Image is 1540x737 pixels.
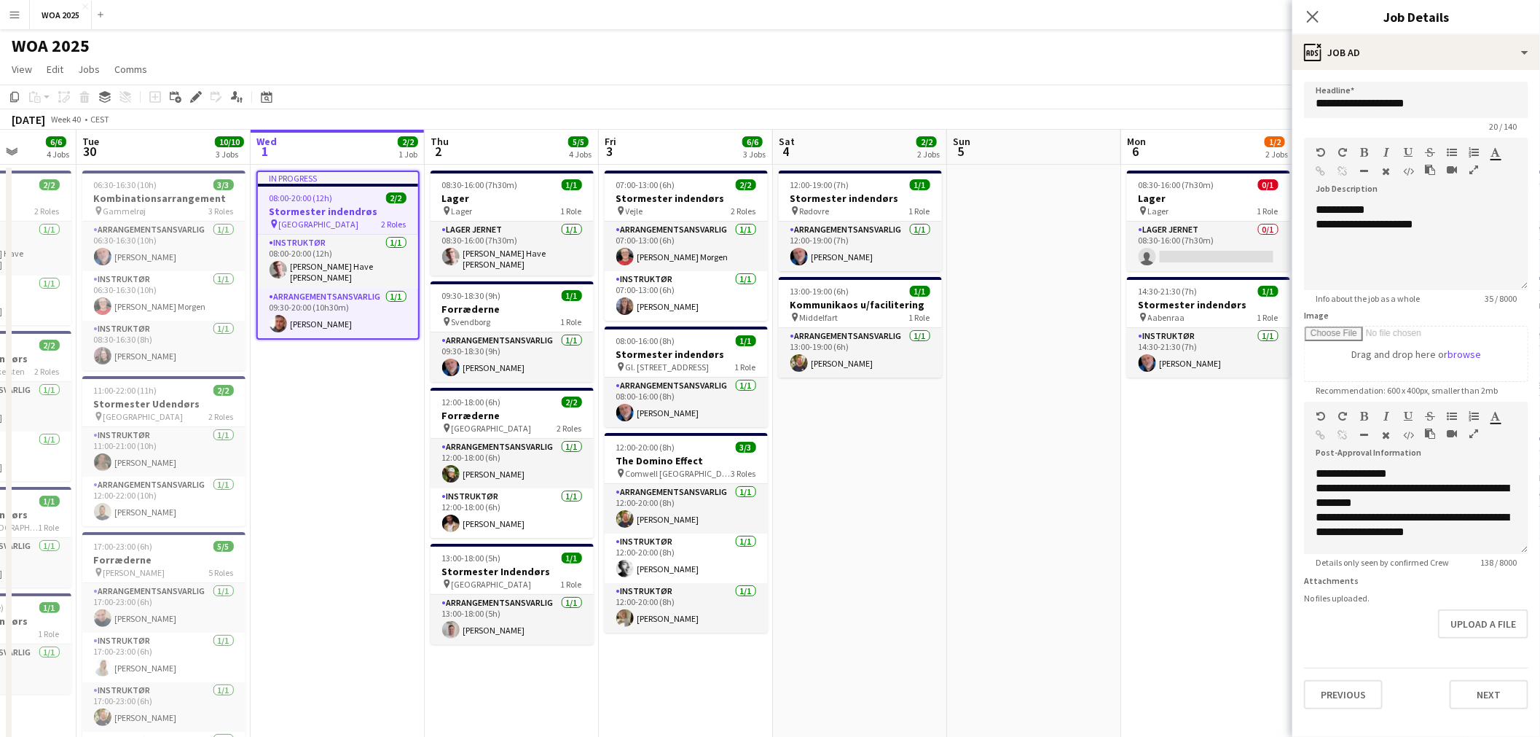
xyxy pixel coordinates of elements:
span: Svendborg [452,316,491,327]
span: 13:00-18:00 (5h) [442,553,501,564]
span: 138 / 8000 [1469,557,1528,568]
h3: The Domino Effect [605,454,768,467]
a: View [6,60,38,79]
span: Fri [605,135,616,148]
span: 3 [602,143,616,160]
span: Vejle [626,206,643,217]
span: 2 Roles [382,219,406,230]
div: 11:00-22:00 (11h)2/2Stormester Udendørs [GEOGRAPHIC_DATA]2 RolesInstruktør1/111:00-21:00 (10h)[PE... [82,376,245,526]
span: Comwell [GEOGRAPHIC_DATA] [626,468,731,479]
div: No files uploaded. [1304,593,1528,604]
button: Insert video [1447,164,1457,176]
app-card-role: Arrangementsansvarlig1/106:30-16:30 (10h)[PERSON_NAME] [82,222,245,271]
span: 1/1 [562,553,582,564]
button: Text Color [1490,410,1501,422]
span: 2/2 [386,192,406,203]
app-card-role: Arrangementsansvarlig1/112:00-19:00 (7h)[PERSON_NAME] [779,222,942,271]
span: 09:30-18:30 (9h) [442,290,501,301]
app-card-role: Arrangementsansvarlig1/108:00-16:00 (8h)[PERSON_NAME] [605,378,768,427]
button: Italic [1381,147,1391,158]
button: Undo [1316,410,1326,422]
span: 1 Role [561,206,582,217]
app-job-card: 08:00-16:00 (8h)1/1Stormester indendørs Gl. [STREET_ADDRESS]1 RoleArrangementsansvarlig1/108:00-1... [605,327,768,427]
span: 1 Role [39,522,60,533]
div: 2 Jobs [917,149,940,160]
span: 1/1 [39,602,60,613]
span: 12:00-18:00 (6h) [442,397,501,408]
span: 30 [80,143,99,160]
span: 08:00-20:00 (12h) [270,192,333,203]
div: In progress [258,172,418,184]
span: 3 Roles [209,206,234,217]
app-job-card: 12:00-18:00 (6h)2/2Forræderne [GEOGRAPHIC_DATA]2 RolesArrangementsansvarlig1/112:00-18:00 (6h)[PE... [431,388,594,538]
app-card-role: Arrangementsansvarlig1/113:00-19:00 (6h)[PERSON_NAME] [779,328,942,378]
button: HTML Code [1403,165,1413,177]
button: HTML Code [1403,429,1413,441]
h3: Stormester indendørs [1127,298,1290,311]
span: 1 Role [39,628,60,639]
button: Strikethrough [1425,410,1435,422]
span: 1 Role [561,579,582,590]
h3: Kommunikaos u/facilitering [779,298,942,311]
div: [DATE] [12,112,45,127]
app-card-role: Instruktør1/117:00-23:00 (6h)[PERSON_NAME] [82,633,245,682]
span: Info about the job as a whole [1304,293,1431,304]
app-card-role: Arrangementsansvarlig1/112:00-18:00 (6h)[PERSON_NAME] [431,439,594,488]
button: Fullscreen [1469,164,1479,176]
span: 1 Role [561,316,582,327]
span: 11:00-22:00 (11h) [94,385,157,396]
div: 12:00-20:00 (8h)3/3The Domino Effect Comwell [GEOGRAPHIC_DATA]3 RolesArrangementsansvarlig1/112:0... [605,433,768,633]
span: 1/2 [1265,136,1285,147]
h3: Stormester indendørs [605,348,768,361]
span: 2/2 [736,179,756,190]
button: Italic [1381,410,1391,422]
span: 13:00-19:00 (6h) [790,286,849,297]
span: 2 Roles [209,411,234,422]
button: Next [1450,680,1528,709]
span: 1 Role [735,362,756,373]
span: 08:30-16:00 (7h30m) [442,179,518,190]
span: 1/1 [910,179,930,190]
app-job-card: 06:30-16:30 (10h)3/3Kombinationsarrangement Gammelrøj3 RolesArrangementsansvarlig1/106:30-16:30 (... [82,171,245,370]
span: 5 [951,143,970,160]
h3: Stormester indendørs [605,192,768,205]
span: 6 [1125,143,1146,160]
span: [PERSON_NAME] [103,567,165,578]
span: 5 Roles [209,567,234,578]
h3: Kombinationsarrangement [82,192,245,205]
span: 1/1 [736,335,756,346]
span: 20 / 140 [1477,121,1528,132]
span: 2 [428,143,449,160]
span: 6/6 [742,136,763,147]
span: Rødovre [800,206,830,217]
span: [GEOGRAPHIC_DATA] [279,219,359,230]
span: Gammelrøj [103,206,146,217]
span: 06:30-16:30 (10h) [94,179,157,190]
app-job-card: In progress08:00-20:00 (12h)2/2Stormester indendrøs [GEOGRAPHIC_DATA]2 RolesInstruktør1/108:00-20... [256,171,420,340]
span: 3/3 [736,442,756,453]
button: WOA 2025 [30,1,92,29]
button: Horizontal Line [1359,429,1370,441]
div: 09:30-18:30 (9h)1/1Forræderne Svendborg1 RoleArrangementsansvarlig1/109:30-18:30 (9h)[PERSON_NAME] [431,281,594,382]
button: Strikethrough [1425,147,1435,158]
div: 4 Jobs [569,149,592,160]
span: 1 Role [1257,206,1278,217]
app-card-role: Arrangementsansvarlig1/109:30-20:00 (10h30m)[PERSON_NAME] [258,289,418,338]
span: Details only seen by confirmed Crew [1304,557,1461,568]
h3: Lager [1127,192,1290,205]
span: 1 Role [1257,312,1278,323]
button: Unordered List [1447,410,1457,422]
span: 2/2 [916,136,937,147]
button: Clear Formatting [1381,429,1391,441]
button: Insert video [1447,428,1457,440]
app-job-card: 13:00-18:00 (5h)1/1Stormester Indendørs [GEOGRAPHIC_DATA]1 RoleArrangementsansvarlig1/113:00-18:0... [431,544,594,644]
div: 13:00-19:00 (6h)1/1Kommunikaos u/facilitering Middelfart1 RoleArrangementsansvarlig1/113:00-19:00... [779,277,942,378]
h3: Forræderne [431,409,594,422]
span: 1/1 [910,286,930,297]
button: Paste as plain text [1425,428,1435,440]
app-card-role: Instruktør1/107:00-13:00 (6h)[PERSON_NAME] [605,271,768,321]
span: 1 [254,143,277,160]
